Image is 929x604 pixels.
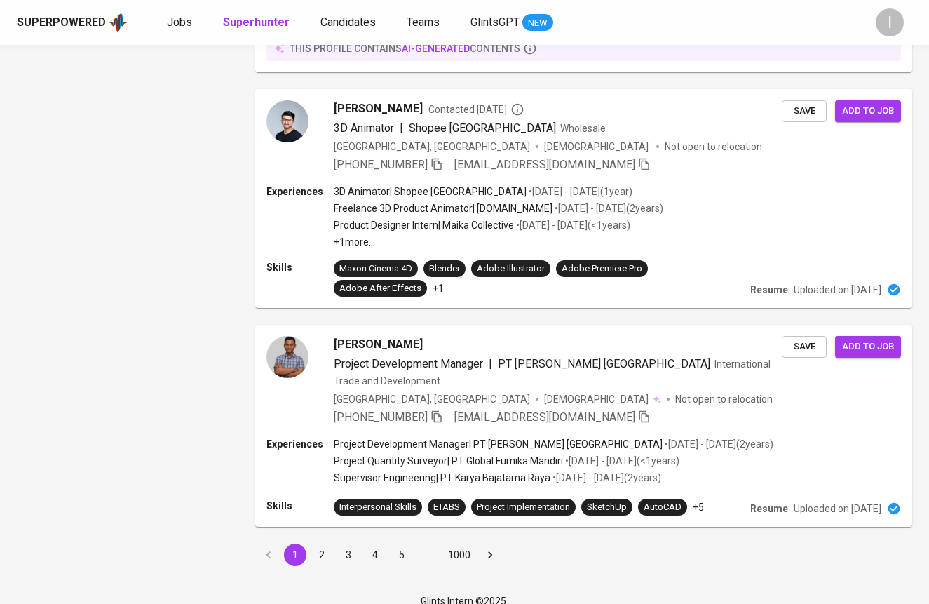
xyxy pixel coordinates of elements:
p: • [DATE] - [DATE] ( <1 years ) [514,218,630,232]
span: [EMAIL_ADDRESS][DOMAIN_NAME] [454,410,635,424]
span: Save [789,103,820,119]
a: [PERSON_NAME]Project Development Manager|PT [PERSON_NAME] [GEOGRAPHIC_DATA]International Trade an... [255,325,912,527]
div: Adobe Premiere Pro [562,262,642,276]
p: Not open to relocation [675,392,773,406]
div: Adobe Illustrator [477,262,545,276]
span: Teams [407,15,440,29]
div: Interpersonal Skills [339,501,416,514]
a: [PERSON_NAME]Contacted [DATE]3D Animator|Shopee [GEOGRAPHIC_DATA]Wholesale[GEOGRAPHIC_DATA], [GEO... [255,89,912,308]
div: Adobe After Effects [339,282,421,295]
span: Shopee [GEOGRAPHIC_DATA] [409,121,556,135]
div: ETABS [433,501,460,514]
p: Experiences [266,184,334,199]
span: Save [789,339,820,355]
span: AI-generated [402,43,470,54]
button: Add to job [835,100,901,122]
div: Project Implementation [477,501,570,514]
a: Candidates [320,14,379,32]
p: • [DATE] - [DATE] ( 1 year ) [527,184,632,199]
span: Add to job [842,103,894,119]
button: Save [782,100,827,122]
span: | [400,120,403,137]
p: • [DATE] - [DATE] ( 2 years ) [550,471,661,485]
a: GlintsGPT NEW [470,14,553,32]
p: +1 more ... [334,235,663,249]
div: AutoCAD [644,501,682,514]
a: Superpoweredapp logo [17,12,128,33]
p: Skills [266,260,334,274]
p: Supervisor Engineering | PT Karya Bajatama Raya [334,471,550,485]
span: Candidates [320,15,376,29]
span: [EMAIL_ADDRESS][DOMAIN_NAME] [454,158,635,171]
div: Blender [429,262,460,276]
p: Uploaded on [DATE] [794,502,881,516]
nav: pagination navigation [255,544,503,566]
button: Go to page 5 [391,544,413,566]
span: Project Development Manager [334,357,483,370]
div: [GEOGRAPHIC_DATA], [GEOGRAPHIC_DATA] [334,140,530,154]
p: • [DATE] - [DATE] ( 2 years ) [663,437,773,451]
p: +5 [693,500,704,514]
button: Save [782,336,827,358]
img: ea3caf155ee3ed91e2c4a6e2e3287900.jpg [266,336,308,378]
a: Superhunter [223,14,292,32]
button: Go to next page [479,544,501,566]
button: Add to job [835,336,901,358]
span: 3D Animator [334,121,394,135]
div: Superpowered [17,15,106,31]
svg: By Batam recruiter [510,102,524,116]
span: [PHONE_NUMBER] [334,158,428,171]
span: [DEMOGRAPHIC_DATA] [544,392,651,406]
span: Wholesale [560,123,606,134]
p: • [DATE] - [DATE] ( <1 years ) [563,454,679,468]
button: page 1 [284,544,306,566]
span: NEW [522,16,553,30]
p: Project Development Manager | PT [PERSON_NAME] [GEOGRAPHIC_DATA] [334,437,663,451]
span: GlintsGPT [470,15,520,29]
span: Jobs [167,15,192,29]
p: Skills [266,499,334,513]
p: 3D Animator | Shopee [GEOGRAPHIC_DATA] [334,184,527,199]
span: Contacted [DATE] [428,102,524,116]
p: Resume [750,502,788,516]
p: Resume [750,283,788,297]
b: Superhunter [223,15,290,29]
div: SketchUp [587,501,627,514]
div: [GEOGRAPHIC_DATA], [GEOGRAPHIC_DATA] [334,392,530,406]
div: … [417,548,440,562]
p: • [DATE] - [DATE] ( 2 years ) [552,201,663,215]
a: Teams [407,14,442,32]
p: this profile contains contents [290,41,520,55]
span: PT [PERSON_NAME] [GEOGRAPHIC_DATA] [498,357,710,370]
div: I [876,8,904,36]
p: Experiences [266,437,334,451]
img: 7dae5f3249ad56640d7226643856d5e1.png [266,100,308,142]
span: [DEMOGRAPHIC_DATA] [544,140,651,154]
p: +1 [433,281,444,295]
p: Product Designer Intern | Maika Collective [334,218,514,232]
p: Not open to relocation [665,140,762,154]
img: app logo [109,12,128,33]
button: Go to page 2 [311,544,333,566]
span: [PERSON_NAME] [334,100,423,117]
p: Uploaded on [DATE] [794,283,881,297]
span: [PHONE_NUMBER] [334,410,428,424]
button: Go to page 1000 [444,544,475,566]
p: Project Quantity Surveyor | PT Global Furnika Mandiri [334,454,563,468]
span: Add to job [842,339,894,355]
button: Go to page 4 [364,544,386,566]
div: Maxon Cinema 4D [339,262,412,276]
p: Freelance 3D Product Animator | [DOMAIN_NAME] [334,201,552,215]
span: [PERSON_NAME] [334,336,423,353]
a: Jobs [167,14,195,32]
button: Go to page 3 [337,544,360,566]
span: | [489,356,492,373]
